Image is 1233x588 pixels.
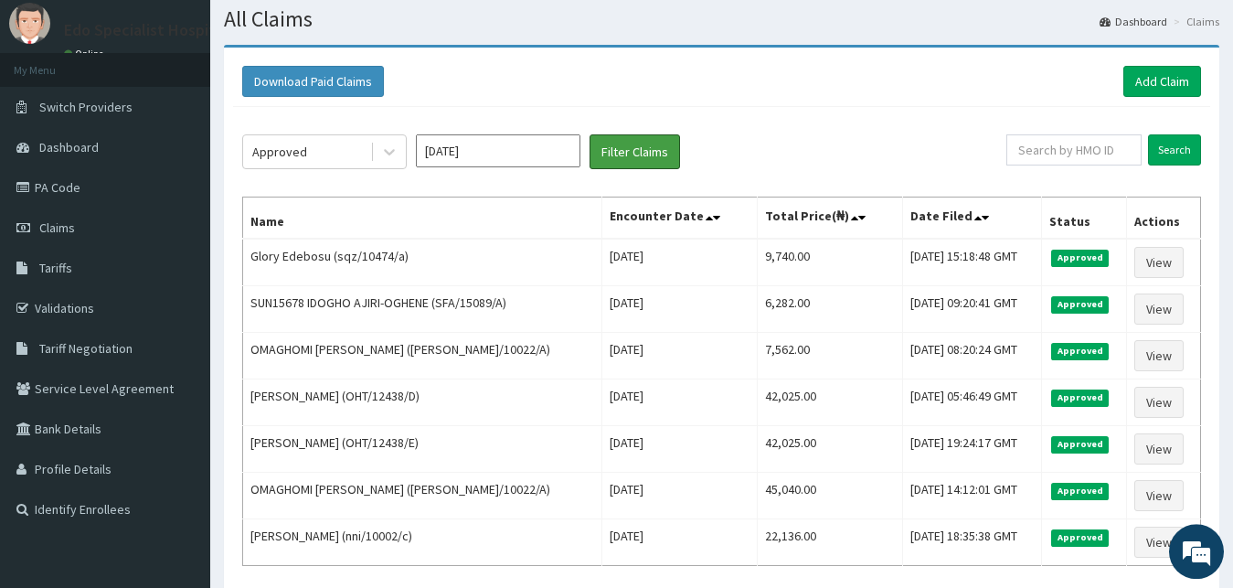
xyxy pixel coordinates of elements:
[601,239,758,286] td: [DATE]
[39,99,133,115] span: Switch Providers
[243,198,602,240] th: Name
[39,139,99,155] span: Dashboard
[106,177,252,362] span: We're online!
[243,473,602,519] td: OMAGHOMI [PERSON_NAME] ([PERSON_NAME]/10022/A)
[64,48,108,60] a: Online
[601,473,758,519] td: [DATE]
[758,198,902,240] th: Total Price(₦)
[1134,247,1184,278] a: View
[601,333,758,380] td: [DATE]
[590,134,680,169] button: Filter Claims
[758,380,902,426] td: 42,025.00
[95,102,307,126] div: Chat with us now
[1127,198,1201,240] th: Actions
[224,7,1219,31] h1: All Claims
[902,426,1042,473] td: [DATE] 19:24:17 GMT
[902,239,1042,286] td: [DATE] 15:18:48 GMT
[1051,296,1109,313] span: Approved
[1134,387,1184,418] a: View
[758,286,902,333] td: 6,282.00
[39,340,133,357] span: Tariff Negotiation
[1134,527,1184,558] a: View
[243,426,602,473] td: [PERSON_NAME] (OHT/12438/E)
[601,426,758,473] td: [DATE]
[1134,433,1184,465] a: View
[902,473,1042,519] td: [DATE] 14:12:01 GMT
[1134,294,1184,325] a: View
[758,519,902,566] td: 22,136.00
[64,22,229,38] p: Edo Specialist Hospital
[243,519,602,566] td: [PERSON_NAME] (nni/10002/c)
[601,286,758,333] td: [DATE]
[252,143,307,161] div: Approved
[39,260,72,276] span: Tariffs
[601,519,758,566] td: [DATE]
[243,380,602,426] td: [PERSON_NAME] (OHT/12438/D)
[902,380,1042,426] td: [DATE] 05:46:49 GMT
[758,426,902,473] td: 42,025.00
[1006,134,1142,166] input: Search by HMO ID
[1042,198,1127,240] th: Status
[243,286,602,333] td: SUN15678 IDOGHO AJIRI-OGHENE (SFA/15089/A)
[243,239,602,286] td: Glory Edebosu (sqz/10474/a)
[902,286,1042,333] td: [DATE] 09:20:41 GMT
[1169,14,1219,29] li: Claims
[902,198,1042,240] th: Date Filed
[601,198,758,240] th: Encounter Date
[902,519,1042,566] td: [DATE] 18:35:38 GMT
[416,134,580,167] input: Select Month and Year
[1148,134,1201,166] input: Search
[902,333,1042,380] td: [DATE] 08:20:24 GMT
[1051,483,1109,499] span: Approved
[34,91,74,137] img: d_794563401_company_1708531726252_794563401
[758,239,902,286] td: 9,740.00
[1134,480,1184,511] a: View
[1051,250,1109,266] span: Approved
[1051,436,1109,453] span: Approved
[300,9,344,53] div: Minimize live chat window
[758,473,902,519] td: 45,040.00
[601,380,758,426] td: [DATE]
[758,333,902,380] td: 7,562.00
[9,3,50,44] img: User Image
[39,219,75,236] span: Claims
[1051,390,1109,406] span: Approved
[1123,66,1201,97] a: Add Claim
[1051,529,1109,546] span: Approved
[9,393,348,457] textarea: Type your message and hit 'Enter'
[243,333,602,380] td: OMAGHOMI [PERSON_NAME] ([PERSON_NAME]/10022/A)
[1051,343,1109,359] span: Approved
[1134,340,1184,371] a: View
[1100,14,1167,29] a: Dashboard
[242,66,384,97] button: Download Paid Claims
